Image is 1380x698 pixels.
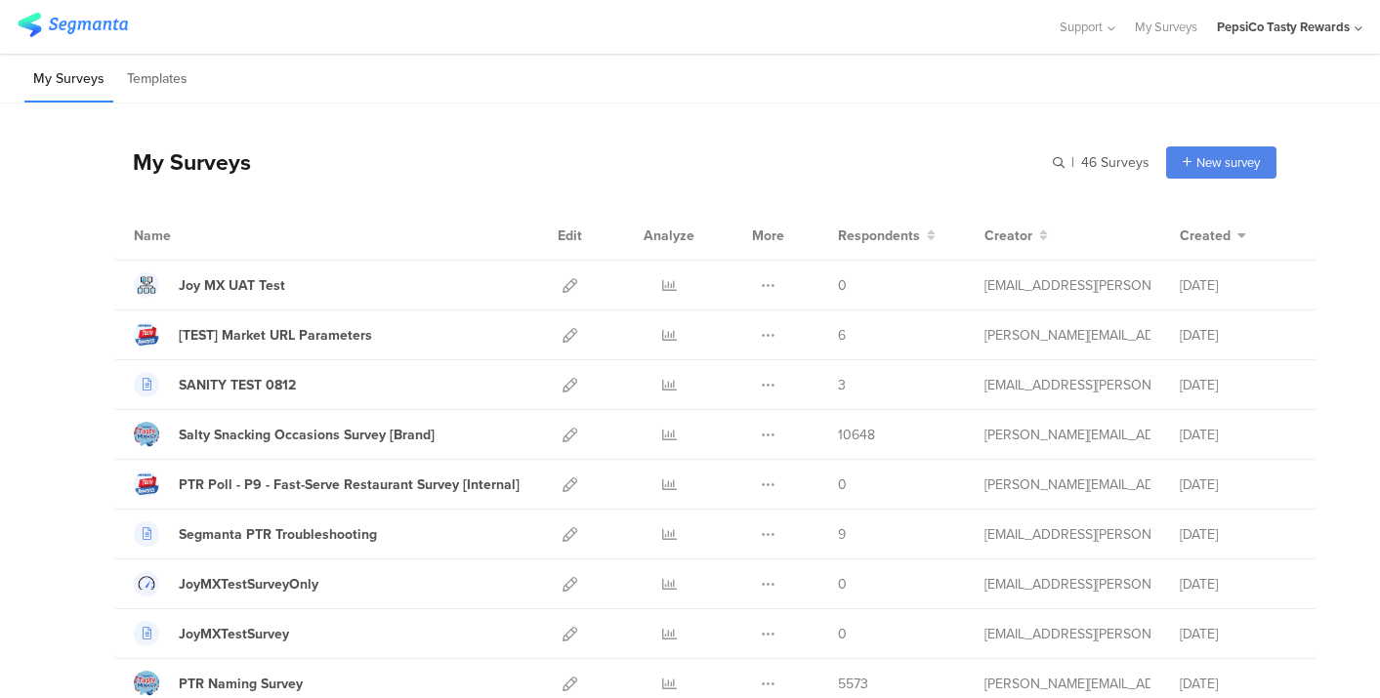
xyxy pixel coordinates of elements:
[984,425,1150,445] div: megan.lynch@pepsico.com
[134,521,377,547] a: Segmanta PTR Troubleshooting
[134,272,285,298] a: Joy MX UAT Test
[984,624,1150,644] div: andreza.godoy.contractor@pepsico.com
[179,425,435,445] div: Salty Snacking Occasions Survey [Brand]
[984,674,1150,694] div: megan.lynch@pepsico.com
[838,624,847,644] span: 0
[984,325,1150,346] div: megan.lynch@pepsico.com
[1180,375,1297,395] div: [DATE]
[1180,275,1297,296] div: [DATE]
[838,524,846,545] span: 9
[1060,18,1103,36] span: Support
[1180,325,1297,346] div: [DATE]
[1180,524,1297,545] div: [DATE]
[1180,425,1297,445] div: [DATE]
[1180,226,1246,246] button: Created
[838,325,846,346] span: 6
[640,211,698,260] div: Analyze
[113,145,251,179] div: My Surveys
[24,57,113,103] li: My Surveys
[134,422,435,447] a: Salty Snacking Occasions Survey [Brand]
[984,226,1048,246] button: Creator
[747,211,789,260] div: More
[1180,474,1297,495] div: [DATE]
[179,375,296,395] div: SANITY TEST 0812
[179,325,372,346] div: [TEST] Market URL Parameters
[838,275,847,296] span: 0
[134,372,296,397] a: SANITY TEST 0812
[134,472,520,497] a: PTR Poll - P9 - Fast-Serve Restaurant Survey [Internal]
[984,574,1150,595] div: andreza.godoy.contractor@pepsico.com
[1217,18,1350,36] div: PepsiCo Tasty Rewards
[179,574,318,595] div: JoyMXTestSurveyOnly
[1180,674,1297,694] div: [DATE]
[1068,152,1077,173] span: |
[134,671,303,696] a: PTR Naming Survey
[179,275,285,296] div: Joy MX UAT Test
[134,322,372,348] a: [TEST] Market URL Parameters
[984,375,1150,395] div: andreza.godoy.contractor@pepsico.com
[1180,624,1297,644] div: [DATE]
[838,375,846,395] span: 3
[984,275,1150,296] div: andreza.godoy.contractor@pepsico.com
[838,425,875,445] span: 10648
[984,226,1032,246] span: Creator
[134,226,251,246] div: Name
[118,57,196,103] li: Templates
[838,674,868,694] span: 5573
[134,571,318,596] a: JoyMXTestSurveyOnly
[179,624,289,644] div: JoyMXTestSurvey
[838,474,847,495] span: 0
[134,621,289,646] a: JoyMXTestSurvey
[984,524,1150,545] div: andreza.godoy.contractor@pepsico.com
[838,226,920,246] span: Respondents
[1081,152,1150,173] span: 46 Surveys
[179,524,377,545] div: Segmanta PTR Troubleshooting
[1196,153,1260,172] span: New survey
[1180,226,1231,246] span: Created
[984,474,1150,495] div: megan.lynch@pepsico.com
[1180,574,1297,595] div: [DATE]
[549,211,591,260] div: Edit
[179,674,303,694] div: PTR Naming Survey
[179,474,520,495] div: PTR Poll - P9 - Fast-Serve Restaurant Survey [Internal]
[18,13,128,37] img: segmanta logo
[838,574,847,595] span: 0
[838,226,936,246] button: Respondents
